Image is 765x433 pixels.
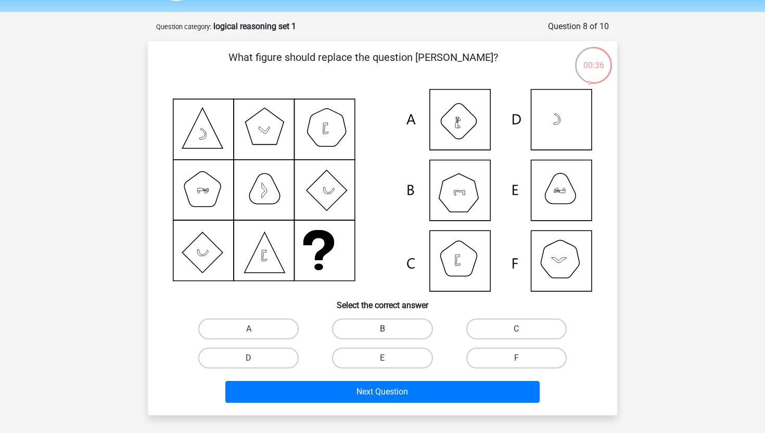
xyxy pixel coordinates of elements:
div: 00:36 [574,46,613,72]
label: B [332,319,432,339]
label: A [198,319,299,339]
small: Question category: [156,23,211,31]
label: D [198,348,299,368]
h6: Select the correct answer [164,292,601,310]
label: C [466,319,567,339]
div: Question 8 of 10 [548,20,609,33]
button: Next Question [225,381,540,403]
label: E [332,348,432,368]
strong: logical reasoning set 1 [213,21,296,31]
label: F [466,348,567,368]
p: What figure should replace the question [PERSON_NAME]? [164,49,562,81]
